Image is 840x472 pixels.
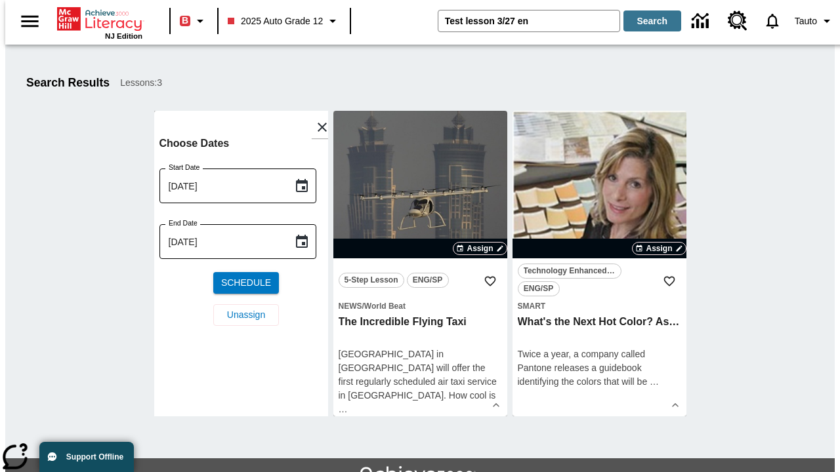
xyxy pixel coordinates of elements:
[105,32,142,40] span: NJ Edition
[57,5,142,40] div: Home
[795,14,817,28] span: Tauto
[66,452,123,462] span: Support Offline
[665,395,685,415] button: Show Details
[339,273,404,288] button: 5-Step Lesson
[120,76,162,90] span: Lessons : 3
[57,6,142,32] a: Home
[650,376,659,387] span: …
[623,10,681,31] button: Search
[684,3,720,39] a: Data Center
[10,2,49,41] button: Open side menu
[407,273,449,288] button: ENG/SP
[228,14,323,28] span: 2025 Auto Grade 12
[524,264,616,278] span: Technology Enhanced Item
[339,347,502,416] div: [GEOGRAPHIC_DATA] in [GEOGRAPHIC_DATA] will offer the first regularly scheduled air taxi service ...
[175,9,213,33] button: Boost Class color is red. Change class color
[154,111,328,416] div: lesson details
[513,111,686,416] div: lesson details
[755,4,789,38] a: Notifications
[478,269,502,293] button: Add to Favorites
[518,264,621,279] button: Technology Enhanced Item
[339,299,502,313] span: Topic: News/World Beat
[658,269,681,293] button: Add to Favorites
[339,302,362,311] span: News
[227,308,265,322] span: Unassign
[169,218,198,228] label: End Date
[438,10,619,31] input: search field
[518,302,546,311] span: Smart
[159,224,283,259] input: MMMM-DD-YYYY
[345,273,398,287] span: 5-Step Lesson
[311,116,333,138] button: Close
[159,134,333,336] div: Choose date
[39,442,134,472] button: Support Offline
[486,395,506,415] button: Show Details
[26,76,110,90] h1: Search Results
[413,273,442,287] span: ENG/SP
[467,243,493,254] span: Assign
[213,304,279,326] button: Unassign
[182,12,188,29] span: B
[222,9,346,33] button: Class: 2025 Auto Grade 12, Select your class
[213,272,279,294] button: Schedule
[333,111,507,416] div: lesson details
[789,9,840,33] button: Profile/Settings
[720,3,755,39] a: Resource Center, Will open in new tab
[289,229,315,255] button: Choose date, selected date is Aug 14, 2025
[518,281,560,296] button: ENG/SP
[364,302,406,311] span: World Beat
[518,299,681,313] span: Topic: Smart/null
[518,315,681,329] h3: What's the Next Hot Color? Ask Pantone
[632,242,686,255] button: Assign Choose Dates
[339,315,502,329] h3: The Incredible Flying Taxi
[362,302,364,311] span: /
[646,243,672,254] span: Assign
[518,347,681,389] div: Twice a year, a company called Pantone releases a guidebook identifying the colors that will be
[289,173,315,199] button: Choose date, selected date is Aug 14, 2025
[169,163,199,172] label: Start Date
[453,242,507,255] button: Assign Choose Dates
[221,276,271,290] span: Schedule
[159,168,283,203] input: MMMM-DD-YYYY
[159,134,333,153] h6: Choose Dates
[524,282,553,296] span: ENG/SP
